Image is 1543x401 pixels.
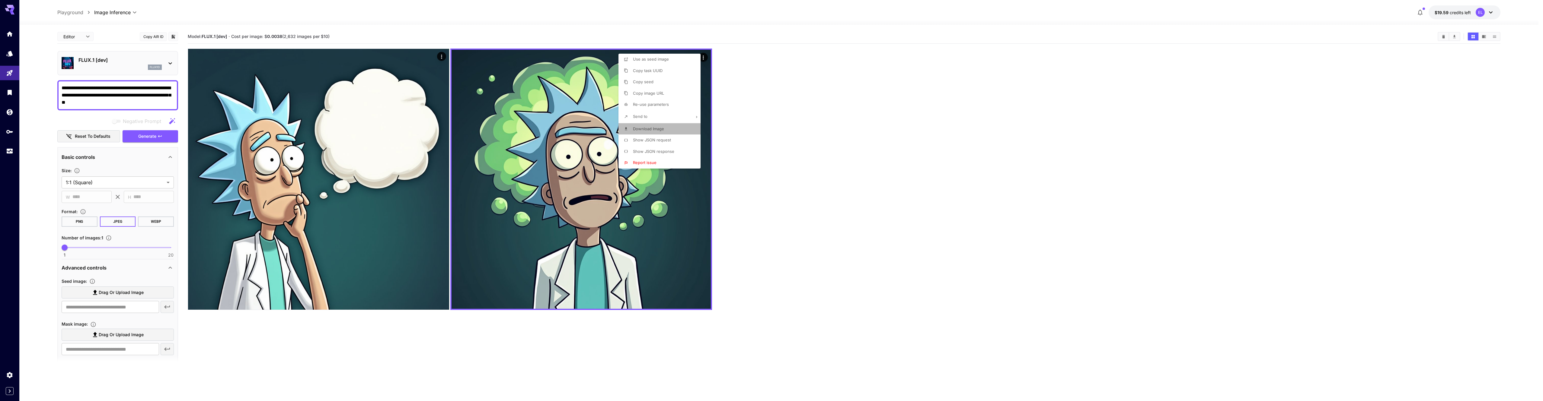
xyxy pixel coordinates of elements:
span: Copy seed [633,79,653,84]
span: Show JSON request [633,137,671,142]
span: Copy task UUID [633,68,663,73]
span: Copy image URL [633,91,664,96]
span: Download Image [633,126,664,131]
span: Send to [633,114,647,119]
span: Re-use parameters [633,102,669,107]
span: Report issue [633,160,656,165]
span: Show JSON response [633,149,674,154]
span: Use as seed image [633,57,669,62]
